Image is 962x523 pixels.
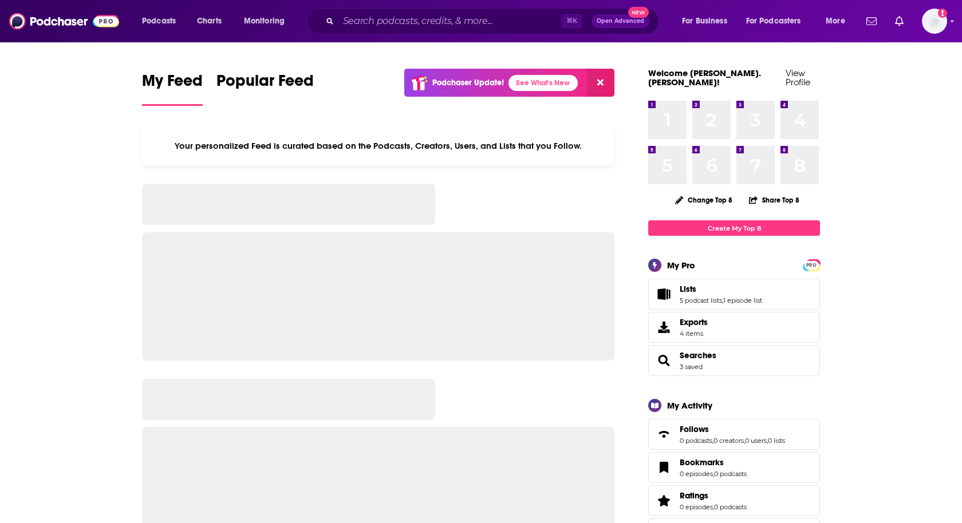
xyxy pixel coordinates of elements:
[680,317,708,327] span: Exports
[648,345,820,376] span: Searches
[680,284,762,294] a: Lists
[680,457,724,467] span: Bookmarks
[768,437,785,445] a: 0 lists
[648,419,820,450] span: Follows
[628,7,649,18] span: New
[680,424,785,434] a: Follows
[922,9,947,34] img: User Profile
[190,12,228,30] a: Charts
[680,296,722,304] a: 5 podcast lists
[648,220,820,236] a: Create My Top 8
[748,189,800,211] button: Share Top 8
[318,8,670,34] div: Search podcasts, credits, & more...
[680,490,747,501] a: Ratings
[680,503,713,511] a: 0 episodes
[862,11,881,31] a: Show notifications dropdown
[680,330,708,338] span: 4 items
[818,12,860,30] button: open menu
[652,319,675,335] span: Exports
[652,286,675,302] a: Lists
[142,13,176,29] span: Podcasts
[805,261,818,270] span: PRO
[674,12,742,30] button: open menu
[722,296,723,304] span: ,
[668,193,739,207] button: Change Top 8
[652,352,675,369] a: Searches
[767,437,768,445] span: ,
[680,350,716,360] a: Searches
[680,490,708,501] span: Ratings
[648,452,820,483] span: Bookmarks
[922,9,947,34] span: Logged in as heidi.egloff
[432,78,504,88] p: Podchaser Update!
[744,437,745,445] span: ,
[680,457,747,467] a: Bookmarks
[938,9,947,18] svg: Add a profile image
[680,470,713,478] a: 0 episodes
[652,459,675,476] a: Bookmarks
[890,11,908,31] a: Show notifications dropdown
[648,312,820,343] a: Exports
[712,437,713,445] span: ,
[680,437,712,445] a: 0 podcasts
[142,71,203,97] span: My Feed
[216,71,314,106] a: Popular Feed
[134,12,191,30] button: open menu
[197,13,222,29] span: Charts
[338,12,561,30] input: Search podcasts, credits, & more...
[745,437,767,445] a: 0 users
[714,470,747,478] a: 0 podcasts
[805,260,818,269] a: PRO
[713,470,714,478] span: ,
[680,424,709,434] span: Follows
[236,12,299,30] button: open menu
[652,493,675,509] a: Ratings
[592,14,649,28] button: Open AdvancedNew
[648,485,820,516] span: Ratings
[142,71,203,106] a: My Feed
[561,14,582,29] span: ⌘ K
[922,9,947,34] button: Show profile menu
[739,12,818,30] button: open menu
[648,279,820,310] span: Lists
[9,10,119,32] img: Podchaser - Follow, Share and Rate Podcasts
[216,71,314,97] span: Popular Feed
[652,426,675,442] a: Follows
[142,126,614,165] div: Your personalized Feed is curated based on the Podcasts, Creators, Users, and Lists that you Follow.
[244,13,285,29] span: Monitoring
[667,400,712,411] div: My Activity
[714,503,747,511] a: 0 podcasts
[680,363,703,371] a: 3 saved
[597,18,644,24] span: Open Advanced
[713,503,714,511] span: ,
[667,260,695,271] div: My Pro
[746,13,801,29] span: For Podcasters
[682,13,727,29] span: For Business
[826,13,845,29] span: More
[648,68,761,88] a: Welcome [PERSON_NAME].[PERSON_NAME]!
[680,284,696,294] span: Lists
[713,437,744,445] a: 0 creators
[508,75,578,91] a: See What's New
[786,68,810,88] a: View Profile
[723,296,762,304] a: 1 episode list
